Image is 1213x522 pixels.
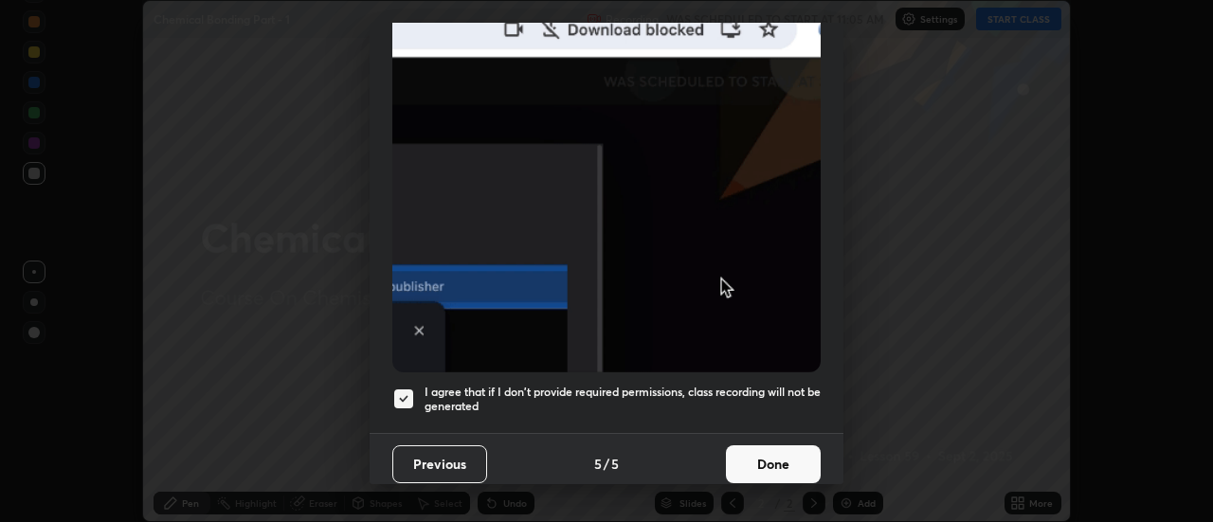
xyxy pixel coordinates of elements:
button: Previous [392,445,487,483]
h4: / [604,454,609,474]
h5: I agree that if I don't provide required permissions, class recording will not be generated [425,385,821,414]
button: Done [726,445,821,483]
h4: 5 [594,454,602,474]
h4: 5 [611,454,619,474]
